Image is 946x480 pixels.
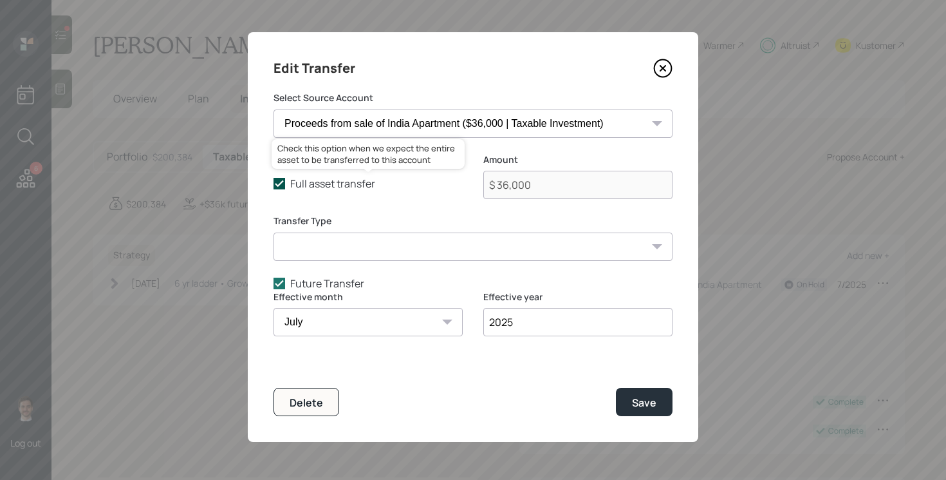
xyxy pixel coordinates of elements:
label: Effective month [274,291,463,303]
label: Effective year [483,291,672,303]
h4: Edit Transfer [274,58,355,79]
div: Delete [290,396,323,410]
div: Save [632,396,656,410]
button: Delete [274,388,339,416]
label: Full asset transfer [274,177,463,191]
label: Transfer Type [274,215,672,227]
button: Save [616,388,672,416]
label: Future Transfer [274,276,672,291]
label: Amount [483,153,672,166]
label: Select Source Account [274,91,672,104]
